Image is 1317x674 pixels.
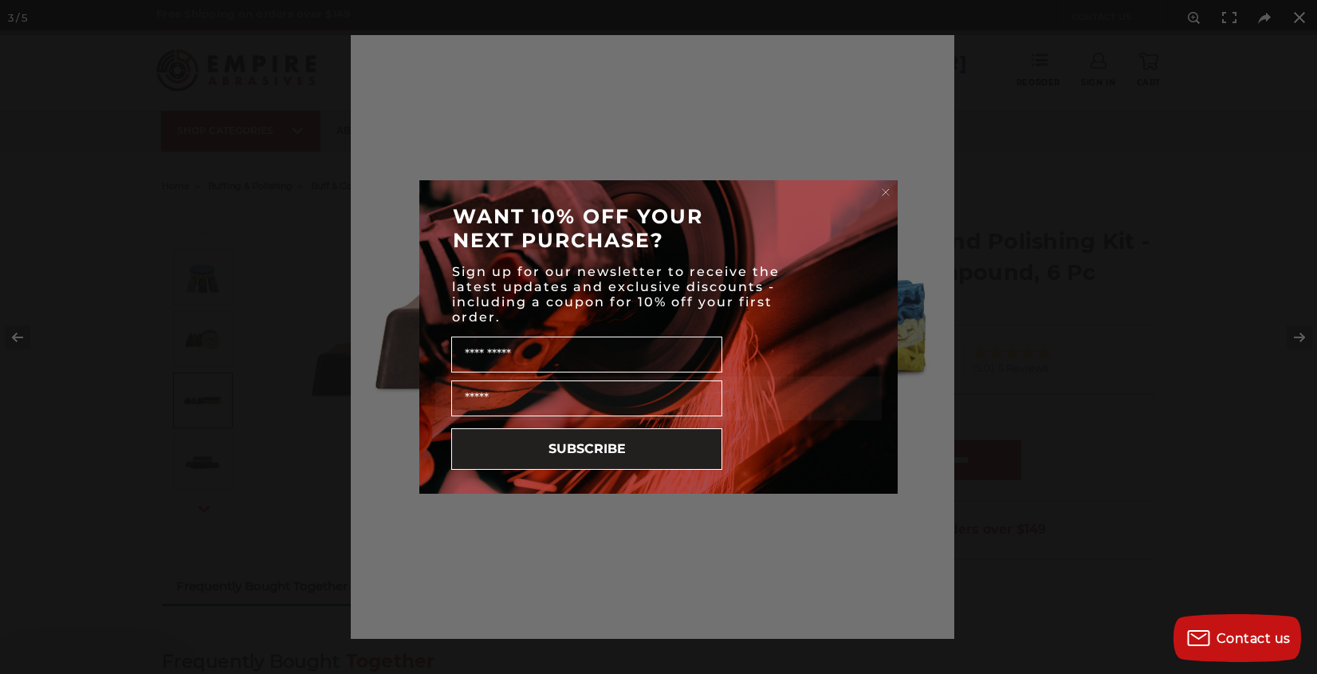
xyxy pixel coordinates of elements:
[452,264,780,325] span: Sign up for our newsletter to receive the latest updates and exclusive discounts - including a co...
[451,428,722,470] button: SUBSCRIBE
[451,380,722,416] input: Email
[1217,631,1291,646] span: Contact us
[453,204,703,252] span: WANT 10% OFF YOUR NEXT PURCHASE?
[1174,614,1301,662] button: Contact us
[878,184,894,200] button: Close dialog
